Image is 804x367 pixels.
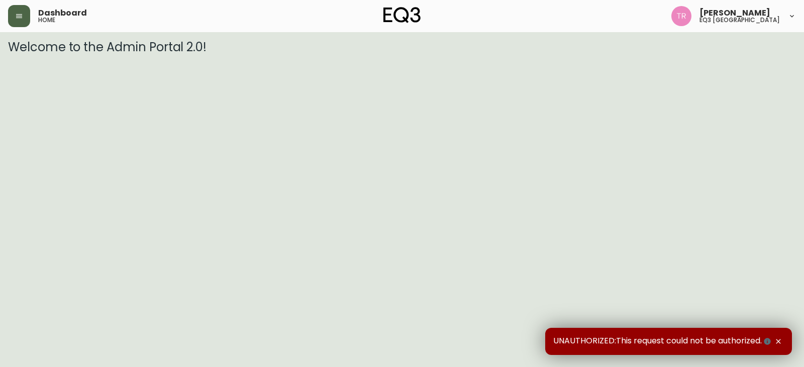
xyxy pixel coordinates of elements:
[699,17,780,23] h5: eq3 [GEOGRAPHIC_DATA]
[553,336,773,347] span: UNAUTHORIZED:This request could not be authorized.
[38,9,87,17] span: Dashboard
[671,6,691,26] img: 214b9049a7c64896e5c13e8f38ff7a87
[699,9,770,17] span: [PERSON_NAME]
[383,7,421,23] img: logo
[38,17,55,23] h5: home
[8,40,796,54] h3: Welcome to the Admin Portal 2.0!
